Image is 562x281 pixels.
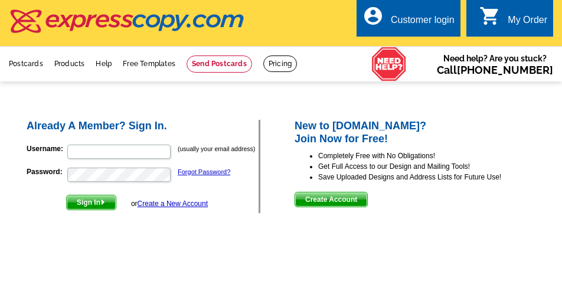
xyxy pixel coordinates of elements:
[138,200,208,208] a: Create a New Account
[295,192,367,207] span: Create Account
[437,64,553,76] span: Call
[9,60,43,68] a: Postcards
[178,168,230,175] a: Forgot Password?
[479,13,547,28] a: shopping_cart My Order
[66,195,116,210] button: Sign In
[54,60,85,68] a: Products
[479,5,501,27] i: shopping_cart
[67,195,116,210] span: Sign In
[96,60,112,68] a: Help
[131,198,208,209] div: or
[437,53,553,76] span: Need help? Are you stuck?
[295,192,368,207] button: Create Account
[362,5,384,27] i: account_circle
[178,145,255,152] small: (usually your email address)
[318,172,542,182] li: Save Uploaded Designs and Address Lists for Future Use!
[362,13,455,28] a: account_circle Customer login
[27,143,66,154] label: Username:
[391,15,455,31] div: Customer login
[27,120,259,133] h2: Already A Member? Sign In.
[123,60,175,68] a: Free Templates
[457,64,553,76] a: [PHONE_NUMBER]
[100,200,106,205] img: button-next-arrow-white.png
[27,166,66,177] label: Password:
[371,47,407,81] img: help
[295,120,542,145] h2: New to [DOMAIN_NAME]? Join Now for Free!
[508,15,547,31] div: My Order
[318,151,542,161] li: Completely Free with No Obligations!
[318,161,542,172] li: Get Full Access to our Design and Mailing Tools!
